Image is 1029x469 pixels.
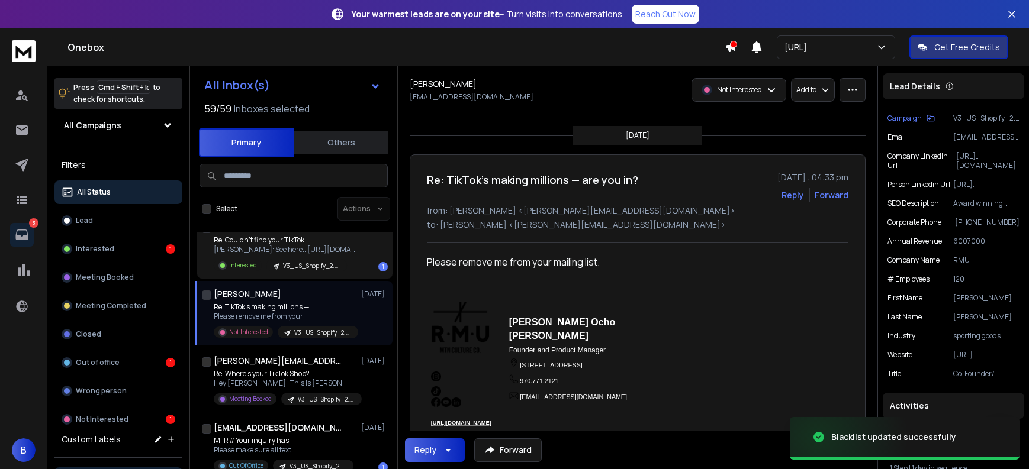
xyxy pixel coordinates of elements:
p: Company Linkedin Url [887,151,956,170]
h1: [PERSON_NAME] [214,288,281,300]
p: Re: Couldn’t find your TikTok [214,235,356,245]
button: Reply [782,189,804,201]
img: FqvWWQJs0qVI0KSpmyuUp9XWPzGGrDW1NCByFQA5Rdq0TIybf8A2v2ssg_VdHymrltXuoO--vK5dFQqNO7HlkSLY0KdZUQwzl... [509,374,519,383]
h1: [PERSON_NAME] [410,78,477,90]
button: Meeting Completed [54,294,182,318]
button: All Campaigns [54,114,182,137]
p: V3_US_Shopify_2.5M-100M-CLEANED-D2C [953,114,1020,123]
font: [URL][DOMAIN_NAME] [431,420,491,426]
p: Hey [PERSON_NAME], This is [PERSON_NAME] filling [214,379,356,388]
button: Reply [405,438,465,462]
a: Reach Out Now [632,5,699,24]
p: V3_US_Shopify_2.5M-100M-CLEANED-D2C [298,395,355,404]
button: Get Free Credits [909,35,1008,59]
p: 6007000 [953,237,1020,246]
p: [DATE] [361,356,388,366]
span: [STREET_ADDRESS] [520,361,582,368]
img: Spw4FCGGekmRGREZ6o9w5PwQNMk1v_07bx6DKG7LQRO54vpUtARgb6A31_qHeF1Gq4EofsawNEEA5xQmSSHWxb6QDqbikfbEO... [509,358,519,367]
p: Not Interested [76,415,128,424]
button: B [12,438,36,462]
p: '[PHONE_NUMBER] [953,218,1020,227]
p: [DATE] [361,289,388,299]
p: Title [887,369,901,379]
p: [PERSON_NAME]: See here.. [URL][DOMAIN_NAME] Let me [214,245,356,254]
div: Please remove me from your mailing list. [427,255,773,269]
p: Campaign [887,114,922,123]
div: 1 [378,262,388,271]
p: Lead Details [890,80,940,92]
p: Closed [76,329,101,339]
h3: Inboxes selected [234,102,310,116]
p: [PERSON_NAME] [953,312,1020,322]
h1: All Inbox(s) [204,79,270,91]
button: Wrong person [54,379,182,403]
a: [EMAIL_ADDRESS][DOMAIN_NAME] [520,393,627,400]
p: [URL][DOMAIN_NAME][PERSON_NAME] [953,180,1020,189]
p: V3_US_Shopify_2.5M-100M-CLEANED-D2C [294,328,351,337]
a: 3 [10,223,34,247]
p: 3 [29,218,38,228]
img: gC0iMjwhyIY6p6CMPpcLN-9aAuPO-2ZqKymYNrjBmVioJ5tMIQkkTvIcFSI14LDESlqRY5qDNrV57drTuqpJRluub8a5bsXF9... [441,397,451,407]
p: [EMAIL_ADDRESS][DOMAIN_NAME] [953,132,1020,142]
button: Out of office1 [54,351,182,374]
p: Award winning handcrafted skis built with 100% renewable energy. Super durable mountain bike and ... [953,199,1020,208]
p: Add to [796,85,816,95]
div: Activities [883,393,1024,419]
h3: Filters [54,157,182,173]
p: [URL] [784,41,812,53]
button: Campaign [887,114,935,123]
p: Website [887,350,912,360]
p: MiiR // Your inquiry has [214,436,353,445]
button: All Status [54,180,182,204]
p: [URL][DOMAIN_NAME] [953,350,1020,360]
p: Meeting Booked [76,273,134,282]
p: Re: TikTok’s making millions — [214,302,356,312]
div: 1 [166,415,175,424]
button: Meeting Booked [54,266,182,289]
p: – Turn visits into conversations [352,8,622,20]
p: Re: Where’s your TikTok Shop? [214,369,356,379]
p: Out of office [76,358,120,367]
button: All Inbox(s) [195,73,390,97]
h1: All Campaigns [64,119,121,131]
p: Wrong person [76,386,127,396]
p: Industry [887,331,915,341]
div: 1 [166,358,175,367]
p: Interested [229,261,257,270]
button: Lead [54,209,182,232]
span: 59 / 59 [204,102,231,116]
p: Please remove me from your [214,312,356,321]
img: YKMn0U1ZHLi4HmH-9ZkVhgwxIIhGAih9UiL7RvxdAqlltrdH9xLgXrzGOmw27u6F0wp1gQQTVjw0pK3tk1WicIoF7YwvVaFdo... [509,390,519,399]
img: DwaMgjiEWlUmR3LFjFutyhstvajHoh-MOUASX1J6A5RIV_8hn-8-Cpkh_R3K7b275D6HLivvNBedBn1oWOFcIQ-jFACb23g60... [431,371,441,381]
div: 1 [166,244,175,254]
p: Lead [76,216,93,225]
button: Not Interested1 [54,407,182,431]
button: Others [294,130,388,156]
p: from: [PERSON_NAME] <[PERSON_NAME][EMAIL_ADDRESS][DOMAIN_NAME]> [427,205,848,216]
h1: Onebox [67,40,725,54]
img: ZFdWsHpnP2ObZsu8u8rM_NVhLUEQG4PtCl_Trr5tBlKgajK2T8WAWT8g1b2JXHzymHn242phx2axb-VrJfoe92agmIkDKCSd9... [431,386,441,396]
div: Blacklist updated successfully [831,431,956,443]
div: Reply [414,444,436,456]
p: First Name [887,293,922,303]
p: Reach Out Now [635,8,696,20]
p: SEO Description [887,199,939,208]
img: EE3_X2EBninph4cxaEBOcbdc4WzamZvkJeDk6o7LFsNPhvJHqIg5GZwSIKm-naKWC52uFbyHCC1oer8B4H2-h1KRwhNqe49ME... [451,397,461,407]
p: Annual Revenue [887,237,942,246]
p: Press to check for shortcuts. [73,82,160,105]
p: RMU [953,255,1020,265]
p: Last Name [887,312,922,322]
strong: Your warmest leads are on your site [352,8,500,20]
p: Company Name [887,255,940,265]
p: All Status [77,187,111,197]
p: # Employees [887,274,930,284]
p: 120 [953,274,1020,284]
img: logo [12,40,36,62]
h1: Re: TikTok’s making millions — are you in? [427,172,638,188]
button: Primary [199,128,294,157]
p: [DATE] [626,131,649,140]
